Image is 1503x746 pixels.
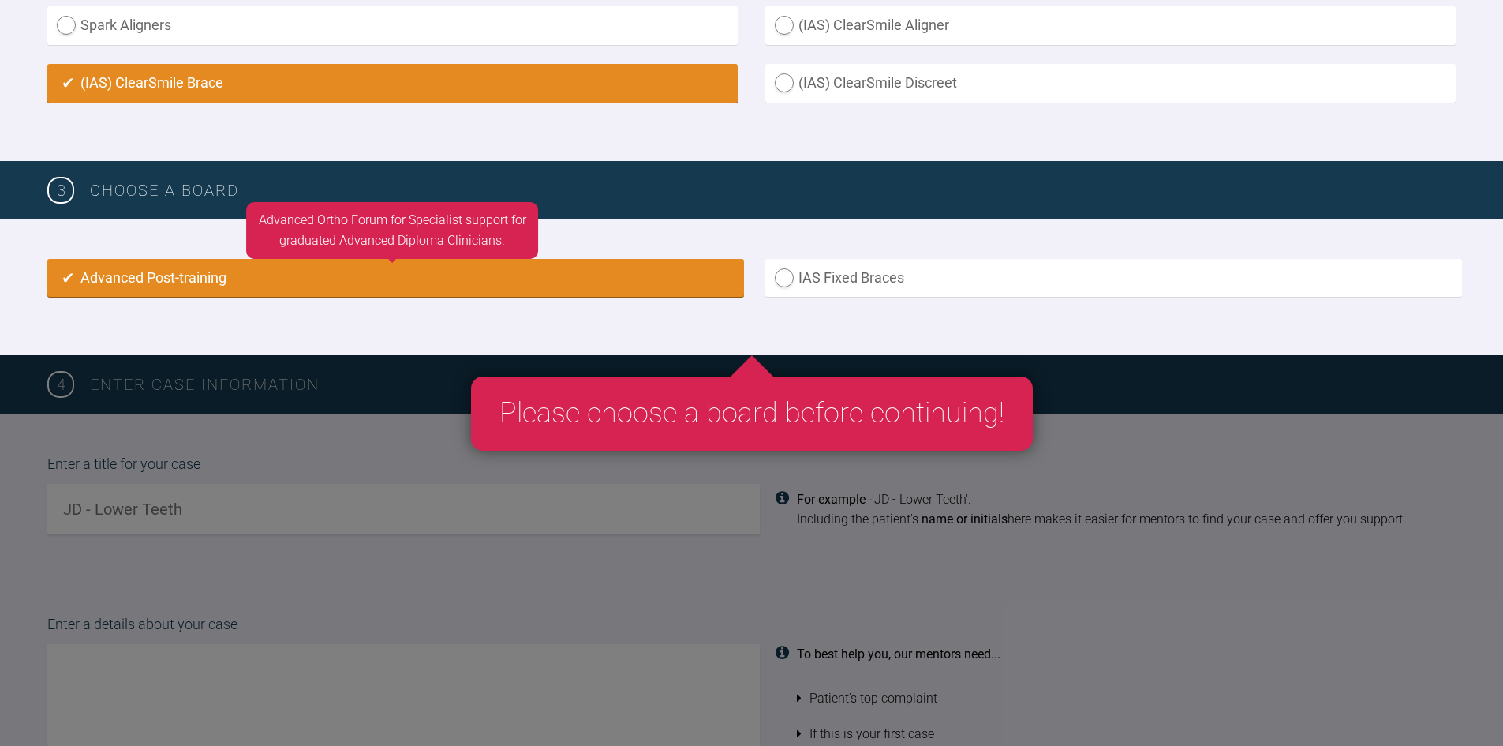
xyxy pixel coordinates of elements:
[765,259,1462,298] label: IAS Fixed Braces
[47,259,744,298] label: Advanced Post-training
[90,178,1456,203] h3: Choose a board
[246,202,538,258] div: Advanced Ortho Forum for Specialist support for graduated Advanced Diploma Clinicians.
[765,6,1456,45] label: (IAS) ClearSmile Aligner
[47,6,738,45] label: Spark Aligners
[47,64,738,103] label: (IAS) ClearSmile Brace
[765,64,1456,103] label: (IAS) ClearSmile Discreet
[471,377,1033,451] div: Please choose a board before continuing!
[47,177,74,204] span: 3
